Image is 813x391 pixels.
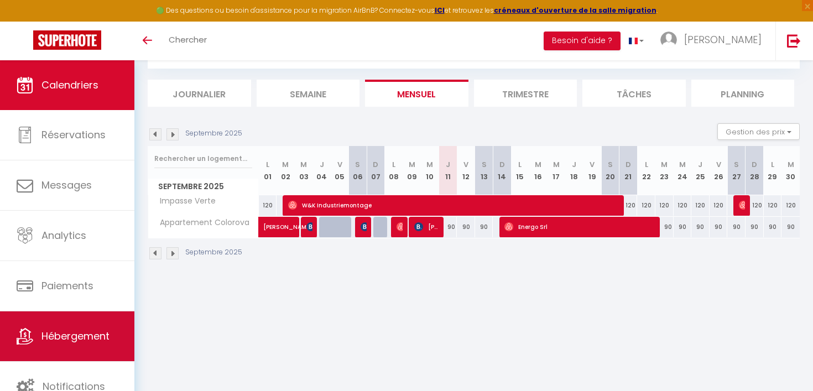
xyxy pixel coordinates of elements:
th: 04 [312,146,331,195]
th: 15 [511,146,529,195]
span: Appartement Colorova [150,217,252,229]
div: 90 [674,217,692,237]
th: 20 [601,146,619,195]
th: 09 [403,146,421,195]
img: ... [660,32,677,48]
li: Trimestre [474,80,577,107]
th: 06 [349,146,367,195]
a: ... [PERSON_NAME] [652,22,775,60]
abbr: L [645,159,648,170]
span: ⁨W&K Industriemontage [288,195,623,216]
abbr: M [426,159,433,170]
abbr: S [608,159,613,170]
span: Chercher [169,34,207,45]
div: 120 [637,195,655,216]
span: Analytics [41,228,86,242]
abbr: M [535,159,541,170]
abbr: V [590,159,595,170]
span: Septembre 2025 [148,179,258,195]
th: 08 [385,146,403,195]
div: 120 [691,195,710,216]
abbr: L [392,159,395,170]
span: [PERSON_NAME] [263,211,314,232]
span: Hébergement [41,329,110,343]
abbr: D [373,159,378,170]
abbr: M [553,159,560,170]
div: 90 [475,217,493,237]
abbr: S [482,159,487,170]
th: 29 [764,146,782,195]
th: 10 [421,146,439,195]
p: Septembre 2025 [185,247,242,258]
abbr: M [300,159,307,170]
img: Super Booking [33,30,101,50]
div: 90 [727,217,746,237]
div: 90 [457,217,475,237]
p: Septembre 2025 [185,128,242,139]
th: 23 [655,146,674,195]
span: [PERSON_NAME] [739,195,745,216]
span: Impasse Verte [150,195,218,207]
div: 120 [710,195,728,216]
abbr: D [499,159,505,170]
button: Gestion des prix [717,123,800,140]
span: Energo Srl [504,216,656,237]
th: 13 [475,146,493,195]
a: [PERSON_NAME] [259,217,277,238]
div: 120 [781,195,800,216]
li: Planning [691,80,795,107]
iframe: Chat [766,341,805,383]
div: 120 [674,195,692,216]
span: Calendriers [41,78,98,92]
li: Mensuel [365,80,468,107]
abbr: D [626,159,631,170]
th: 28 [746,146,764,195]
div: 120 [619,195,638,216]
abbr: L [518,159,522,170]
button: Besoin d'aide ? [544,32,621,50]
th: 25 [691,146,710,195]
span: [PERSON_NAME] [414,216,439,237]
abbr: J [698,159,702,170]
div: 90 [655,217,674,237]
img: logout [787,34,801,48]
th: 05 [331,146,349,195]
abbr: D [752,159,757,170]
th: 03 [295,146,313,195]
th: 16 [529,146,548,195]
div: 90 [746,217,764,237]
strong: créneaux d'ouverture de la salle migration [494,6,656,15]
th: 18 [565,146,583,195]
span: Paiements [41,279,93,293]
abbr: M [788,159,794,170]
li: Semaine [257,80,360,107]
span: [PERSON_NAME] [397,216,403,237]
li: Journalier [148,80,251,107]
div: 120 [764,195,782,216]
th: 02 [277,146,295,195]
a: ICI [435,6,445,15]
th: 19 [583,146,601,195]
abbr: L [266,159,269,170]
div: 120 [655,195,674,216]
th: 30 [781,146,800,195]
span: [PERSON_NAME] [361,216,367,237]
abbr: V [463,159,468,170]
abbr: M [409,159,415,170]
li: Tâches [582,80,686,107]
th: 24 [674,146,692,195]
th: 12 [457,146,475,195]
th: 01 [259,146,277,195]
abbr: L [771,159,774,170]
a: Chercher [160,22,215,60]
div: 120 [259,195,277,216]
abbr: V [716,159,721,170]
abbr: S [734,159,739,170]
abbr: J [572,159,576,170]
span: Messages [41,178,92,192]
input: Rechercher un logement... [154,149,252,169]
th: 27 [727,146,746,195]
abbr: J [446,159,450,170]
div: 90 [691,217,710,237]
abbr: V [337,159,342,170]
